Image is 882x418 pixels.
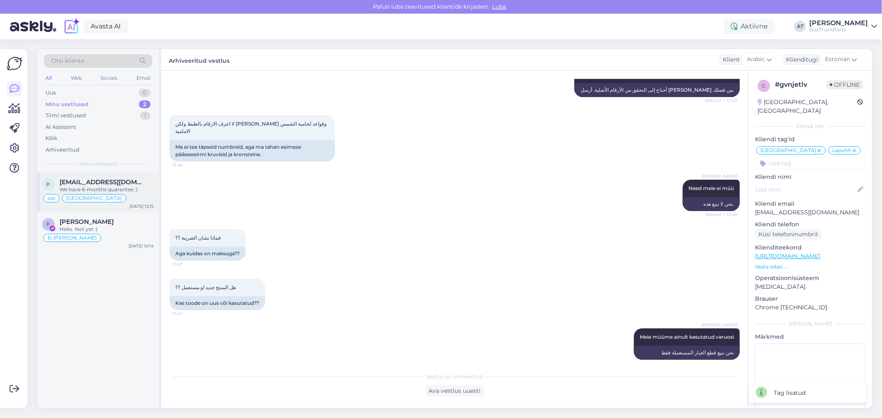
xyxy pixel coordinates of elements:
span: 13:48 [706,360,737,366]
div: Tiimi vestlused [45,112,86,120]
span: هل المنتج جديد او مستعمل ؟؟ [175,284,236,290]
p: Operatsioonisüsteem [755,274,865,283]
span: Minu vestlused [79,160,117,168]
span: Nähtud ✓ 13:45 [705,97,737,104]
div: Kõik [45,134,57,142]
span: لا اعرف الارقام بالظبط ولكن [PERSON_NAME] وقواعد لحامية الشمس الامامية [175,121,328,134]
span: Ei [PERSON_NAME] [48,235,97,240]
div: Web [69,73,84,83]
div: Minu vestlused [45,100,88,109]
div: Email [135,73,152,83]
div: Kliendi info [755,123,865,130]
div: Uus [45,89,56,97]
span: pecas@mssassistencia.pt [60,178,146,186]
a: Avasta AI [84,19,128,33]
div: [PERSON_NAME] [809,20,868,26]
div: Kas toode on uus või kasutatud?? [170,296,265,310]
div: Arhiveeritud [45,146,79,154]
div: أحتاج إلى التحقق من الأرقام الأصلية. أرسل [PERSON_NAME] من فضلك. [574,83,740,97]
span: Lapuhh [832,148,851,153]
span: Meie müüme ainult kasutatud varuosi [640,334,734,340]
div: نحن نبيع قطع الغيار المستعملة فقط [634,346,740,360]
div: Hello. Not yet :( [60,226,154,233]
span: ost [48,196,55,201]
input: Lisa tag [755,157,865,169]
label: Arhiveeritud vestlus [169,54,229,65]
input: Lisa nimi [755,185,856,194]
div: BusTruckParts [809,26,868,33]
div: نحن لا نبيع هذه. [683,197,740,211]
p: Kliendi nimi [755,173,865,181]
span: Need meie ei müü [688,185,734,191]
div: Tag lisatud [774,389,806,397]
div: Socials [99,73,119,83]
span: [PERSON_NAME] [702,322,737,328]
a: [URL][DOMAIN_NAME] [755,252,820,260]
p: Klienditeekond [755,243,865,252]
span: P [47,221,50,227]
span: [GEOGRAPHIC_DATA] [66,196,122,201]
img: Askly Logo [7,56,22,71]
div: Aga kuidas on maksuga?? [170,247,246,261]
div: 0 [139,89,151,97]
div: [PERSON_NAME] [755,320,865,328]
div: We have 6-months quarantee :) [60,186,154,193]
p: [EMAIL_ADDRESS][DOMAIN_NAME] [755,208,865,217]
div: 2 [139,100,151,109]
span: Arabic [747,55,765,64]
div: Aktiivne [724,19,774,34]
a: [PERSON_NAME]BusTruckParts [809,20,877,33]
span: [GEOGRAPHIC_DATA] [760,148,816,153]
div: Klient [719,55,740,64]
span: 13:46 [172,162,203,168]
div: 1 [140,112,151,120]
span: Luba [490,3,509,10]
p: Kliendi telefon [755,220,865,229]
div: # gvnjetlv [775,80,827,90]
span: فماذا بشان الضريبة ؟؟ [175,235,221,241]
div: [GEOGRAPHIC_DATA], [GEOGRAPHIC_DATA] [758,98,857,115]
p: Kliendi tag'id [755,135,865,144]
span: [PERSON_NAME] [702,173,737,179]
span: Nähtud ✓ 13:46 [705,211,737,218]
span: Vestlus on arhiveeritud [426,373,483,380]
span: 13:47 [172,261,203,267]
div: AT [794,21,806,32]
div: Ava vestlus uuesti [425,385,484,397]
p: Kliendi email [755,199,865,208]
span: Peter Franzén [60,218,114,226]
span: g [762,83,766,89]
div: [DATE] 10:14 [129,243,154,249]
div: Küsi telefoninumbrit [755,229,822,240]
span: Otsi kliente [51,57,84,65]
span: Offline [827,80,863,89]
p: Märkmed [755,332,865,341]
div: All [44,73,53,83]
p: Brauser [755,294,865,303]
div: Klienditugi [783,55,818,64]
img: explore-ai [63,18,80,35]
p: [MEDICAL_DATA] [755,283,865,291]
div: AI Assistent [45,123,76,131]
p: Vaata edasi ... [755,263,865,271]
div: [DATE] 12:15 [129,203,154,209]
p: Chrome [TECHNICAL_ID] [755,303,865,312]
span: Estonian [825,55,850,64]
div: Ma ei tea täpseid numbreid, aga ma tahan esimese päikesesirmi kruvisid ja kronsteine. [170,140,335,161]
span: p [47,181,50,188]
span: 13:47 [172,311,203,317]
